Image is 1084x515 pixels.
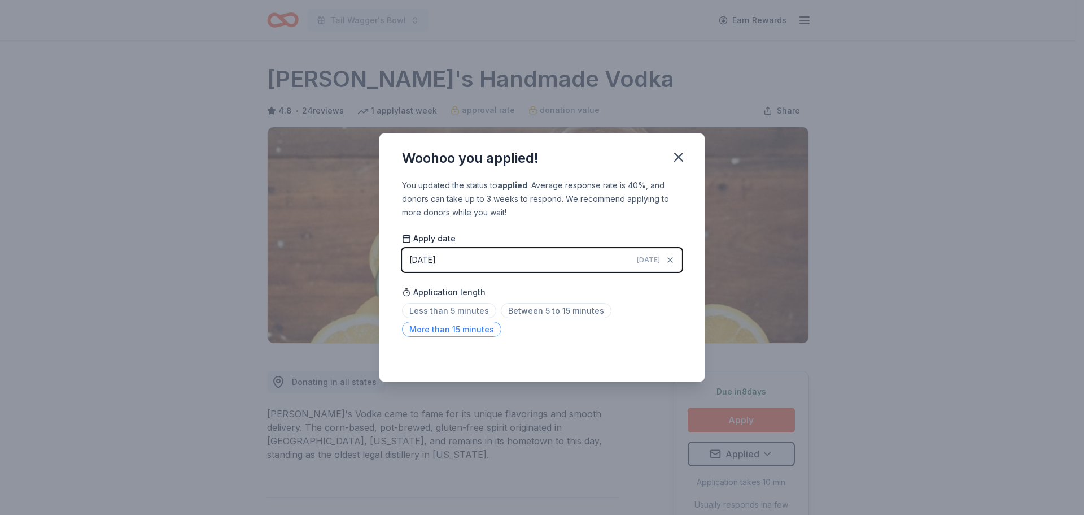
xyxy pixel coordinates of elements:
span: Apply date [402,233,456,244]
div: [DATE] [409,253,436,267]
div: Woohoo you applied! [402,149,539,167]
span: More than 15 minutes [402,322,501,337]
div: You updated the status to . Average response rate is 40%, and donors can take up to 3 weeks to re... [402,179,682,219]
b: applied [497,180,527,190]
span: Between 5 to 15 minutes [501,303,611,318]
span: Less than 5 minutes [402,303,496,318]
span: Application length [402,285,486,299]
button: [DATE][DATE] [402,248,682,272]
span: [DATE] [637,256,660,265]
